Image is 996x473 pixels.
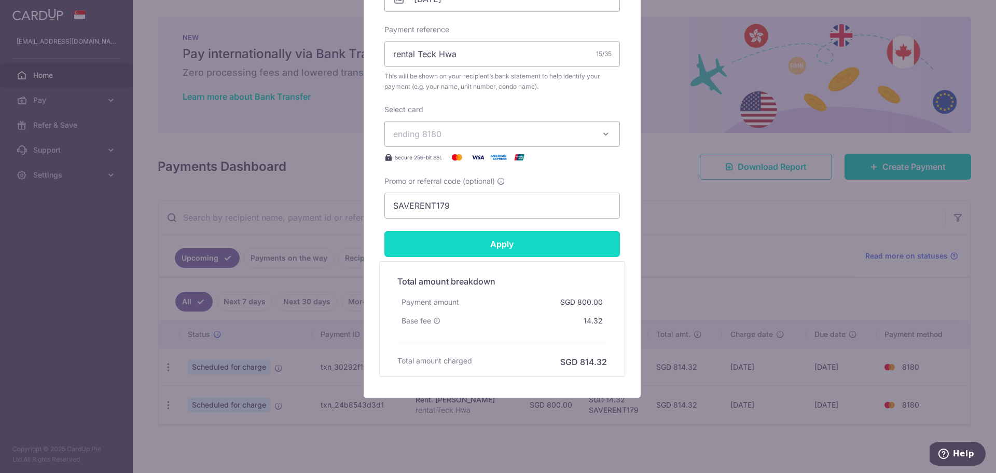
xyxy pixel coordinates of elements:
span: Base fee [402,316,431,326]
label: Payment reference [384,24,449,35]
div: SGD 800.00 [556,293,607,312]
span: This will be shown on your recipient’s bank statement to help identify your payment (e.g. your na... [384,71,620,92]
iframe: Opens a widget where you can find more information [930,442,986,468]
img: Mastercard [447,151,467,164]
img: UnionPay [509,151,530,164]
div: 15/35 [596,49,612,59]
button: ending 8180 [384,121,620,147]
div: Payment amount [397,293,463,312]
h6: Total amount charged [397,356,472,366]
div: 14.32 [579,312,607,330]
span: ending 8180 [393,129,441,139]
span: Secure 256-bit SSL [395,153,442,161]
img: American Express [488,151,509,164]
label: Select card [384,104,423,115]
img: Visa [467,151,488,164]
h6: SGD 814.32 [560,356,607,368]
h5: Total amount breakdown [397,275,607,288]
input: Apply [384,231,620,257]
span: Promo or referral code (optional) [384,176,495,186]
